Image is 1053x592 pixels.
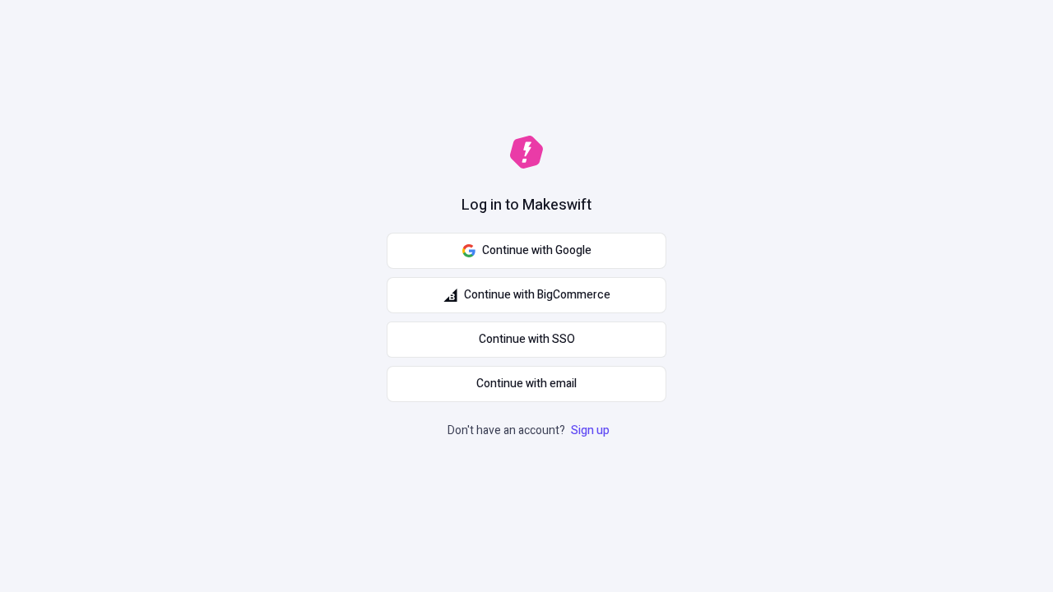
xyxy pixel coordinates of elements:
a: Sign up [568,422,613,439]
a: Continue with SSO [387,321,666,358]
span: Continue with Google [482,242,591,260]
h1: Log in to Makeswift [462,195,591,216]
button: Continue with email [387,366,666,402]
button: Continue with BigCommerce [387,277,666,313]
span: Continue with email [476,375,577,393]
p: Don't have an account? [448,422,613,440]
button: Continue with Google [387,233,666,269]
span: Continue with BigCommerce [464,286,610,304]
